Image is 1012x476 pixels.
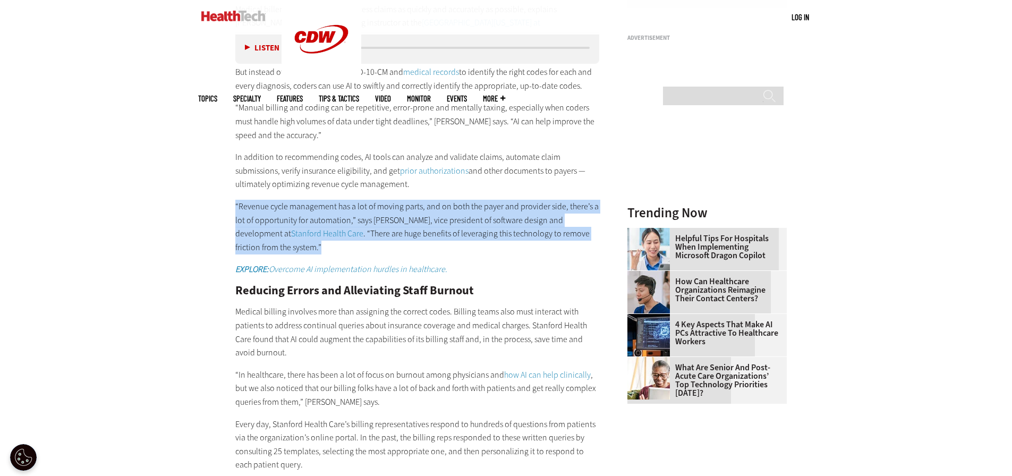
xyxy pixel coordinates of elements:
a: Older person using tablet [627,357,675,365]
span: Topics [198,95,217,103]
p: “In healthcare, there has been a lot of focus on burnout among physicians and , but we also notic... [235,368,600,409]
a: Tips & Tactics [319,95,359,103]
a: 4 Key Aspects That Make AI PCs Attractive to Healthcare Workers [627,320,780,346]
img: Desktop monitor with brain AI concept [627,314,670,356]
em: Overcome AI implementation hurdles in healthcare. [235,263,447,275]
a: how AI can help clinically [504,369,591,380]
p: “Revenue cycle management has a lot of moving parts, and on both the payer and provider side, the... [235,200,600,254]
a: Features [277,95,303,103]
a: MonITor [407,95,431,103]
a: Events [447,95,467,103]
a: How Can Healthcare Organizations Reimagine Their Contact Centers? [627,277,780,303]
a: Desktop monitor with brain AI concept [627,314,675,322]
a: Helpful Tips for Hospitals When Implementing Microsoft Dragon Copilot [627,234,780,260]
a: What Are Senior and Post-Acute Care Organizations’ Top Technology Priorities [DATE]? [627,363,780,397]
img: Healthcare contact center [627,271,670,313]
strong: EXPLORE: [235,263,269,275]
a: EXPLORE:Overcome AI implementation hurdles in healthcare. [235,263,447,275]
img: Home [201,11,266,21]
button: Open Preferences [10,444,37,471]
p: In addition to recommending codes, AI tools can analyze and validate claims, automate claim submi... [235,150,600,191]
p: “Manual billing and coding can be repetitive, error-prone and mentally taxing, especially when co... [235,101,600,142]
a: Video [375,95,391,103]
a: Healthcare contact center [627,271,675,279]
h3: Trending Now [627,206,787,219]
img: Doctor using phone to dictate to tablet [627,228,670,270]
a: prior authorizations [400,165,469,176]
iframe: advertisement [627,45,787,178]
a: CDW [282,70,361,81]
h2: Reducing Errors and Alleviating Staff Burnout [235,285,600,296]
span: More [483,95,505,103]
div: Cookie Settings [10,444,37,471]
div: User menu [792,12,809,23]
img: Older person using tablet [627,357,670,399]
a: Stanford Health Care [291,228,363,239]
a: Log in [792,12,809,22]
a: Doctor using phone to dictate to tablet [627,228,675,236]
p: Every day, Stanford Health Care’s billing representatives respond to hundreds of questions from p... [235,418,600,472]
p: Medical billing involves more than assigning the correct codes. Billing teams also must interact ... [235,305,600,359]
span: Specialty [233,95,261,103]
